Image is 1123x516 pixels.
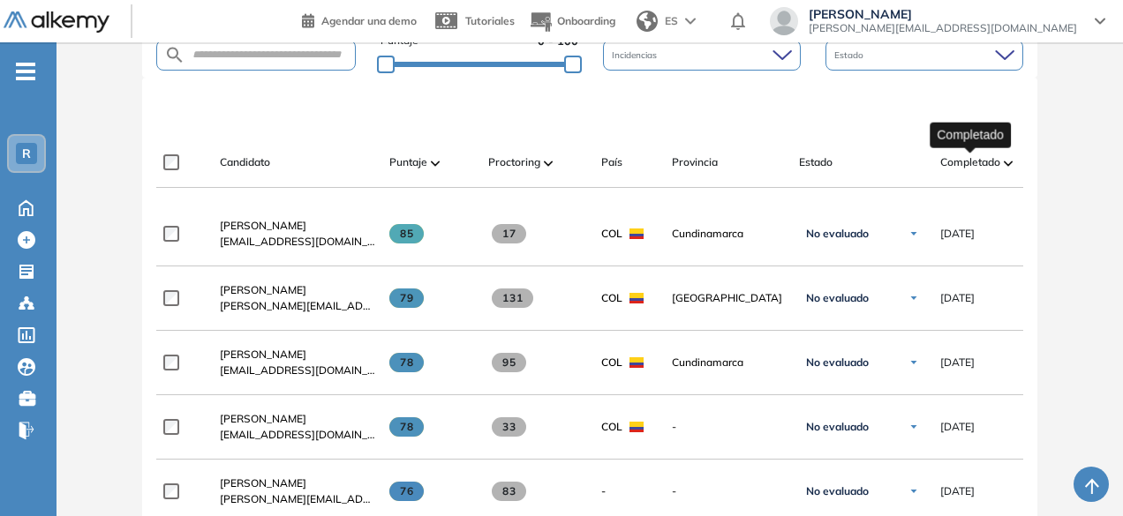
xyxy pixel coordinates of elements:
[220,218,375,234] a: [PERSON_NAME]
[629,228,644,239] img: COL
[665,13,678,29] span: ES
[940,483,975,499] span: [DATE]
[940,226,975,242] span: [DATE]
[389,224,424,243] span: 85
[806,291,869,305] span: No evaluado
[544,161,553,166] img: [missing "en.ARROW_ALT" translation]
[529,3,615,41] button: Onboarding
[809,7,1077,21] span: [PERSON_NAME]
[389,353,424,372] span: 78
[220,283,306,296] span: [PERSON_NAME]
[685,18,696,25] img: arrow
[220,476,306,490] span: [PERSON_NAME]
[908,293,919,303] img: Ícono de flecha
[629,293,644,303] img: COL
[389,482,424,501] span: 76
[492,417,526,437] span: 33
[22,146,31,161] span: R
[220,363,375,378] span: [EMAIL_ADDRESS][DOMAIN_NAME]
[908,357,919,368] img: Ícono de flecha
[220,282,375,298] a: [PERSON_NAME]
[601,355,622,370] span: COL
[672,483,785,499] span: -
[164,44,185,66] img: SEARCH_ALT
[672,355,785,370] span: Cundinamarca
[220,298,375,314] span: [PERSON_NAME][EMAIL_ADDRESS][DOMAIN_NAME]
[557,14,615,27] span: Onboarding
[220,154,270,170] span: Candidato
[220,475,375,491] a: [PERSON_NAME]
[806,355,869,370] span: No evaluado
[220,427,375,443] span: [EMAIL_ADDRESS][DOMAIN_NAME]
[389,417,424,437] span: 78
[465,14,515,27] span: Tutoriales
[389,288,424,308] span: 79
[431,161,440,166] img: [missing "en.ARROW_ALT" translation]
[930,122,1011,147] div: Completado
[672,290,785,306] span: [GEOGRAPHIC_DATA]
[389,154,427,170] span: Puntaje
[908,486,919,497] img: Ícono de flecha
[940,355,975,370] span: [DATE]
[601,154,622,170] span: País
[492,224,526,243] span: 17
[672,419,785,435] span: -
[809,21,1077,35] span: [PERSON_NAME][EMAIL_ADDRESS][DOMAIN_NAME]
[220,219,306,232] span: [PERSON_NAME]
[908,422,919,432] img: Ícono de flecha
[302,9,417,30] a: Agendar una demo
[220,348,306,361] span: [PERSON_NAME]
[825,40,1023,71] div: Estado
[601,226,622,242] span: COL
[220,347,375,363] a: [PERSON_NAME]
[492,353,526,372] span: 95
[940,154,1000,170] span: Completado
[16,70,35,73] i: -
[799,154,833,170] span: Estado
[220,411,375,427] a: [PERSON_NAME]
[612,49,660,62] span: Incidencias
[637,11,658,32] img: world
[492,288,533,308] span: 131
[629,422,644,432] img: COL
[601,290,622,306] span: COL
[806,420,869,434] span: No evaluado
[1004,161,1013,166] img: [missing "en.ARROW_ALT" translation]
[940,290,975,306] span: [DATE]
[601,483,606,499] span: -
[834,49,867,62] span: Estado
[908,228,919,239] img: Ícono de flecha
[220,491,375,507] span: [PERSON_NAME][EMAIL_ADDRESS][DOMAIN_NAME]
[321,14,417,27] span: Agendar una demo
[806,484,869,498] span: No evaluado
[806,227,869,241] span: No evaluado
[672,226,785,242] span: Cundinamarca
[220,412,306,425] span: [PERSON_NAME]
[488,154,540,170] span: Proctoring
[492,482,526,501] span: 83
[601,419,622,435] span: COL
[629,357,644,368] img: COL
[603,40,801,71] div: Incidencias
[4,11,109,34] img: Logo
[940,419,975,435] span: [DATE]
[672,154,718,170] span: Provincia
[220,234,375,250] span: [EMAIL_ADDRESS][DOMAIN_NAME]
